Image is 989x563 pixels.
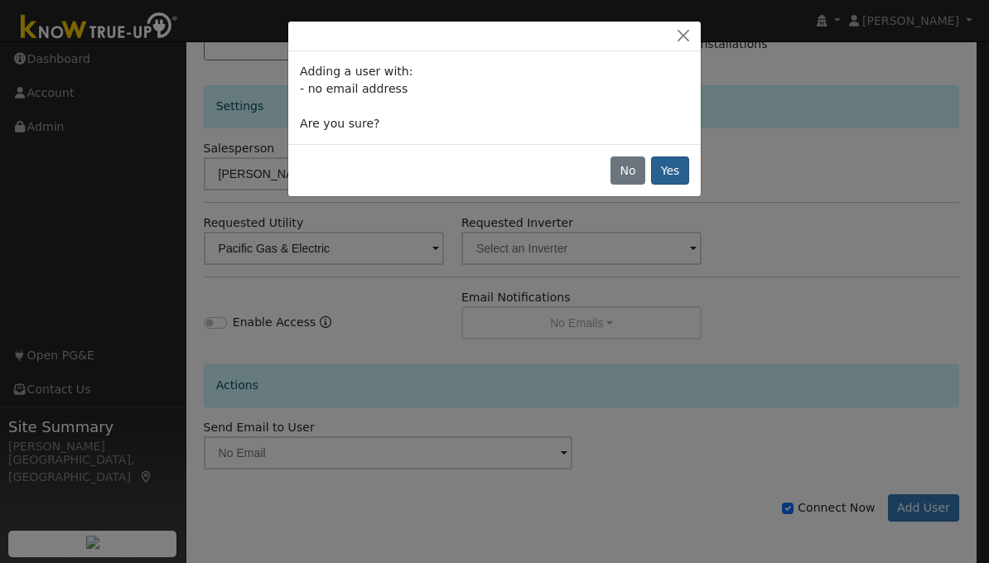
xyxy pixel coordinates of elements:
[651,156,689,185] button: Yes
[300,82,408,95] span: - no email address
[610,156,645,185] button: No
[300,117,379,130] span: Are you sure?
[672,27,695,45] button: Close
[300,65,412,78] span: Adding a user with:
